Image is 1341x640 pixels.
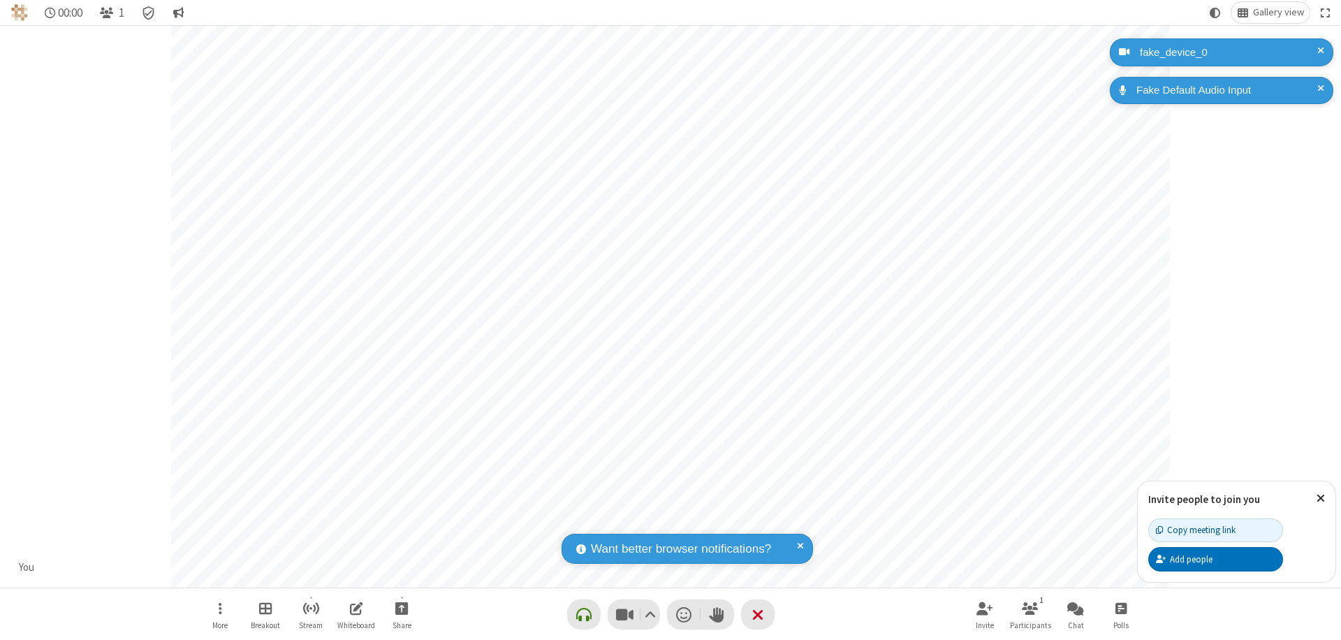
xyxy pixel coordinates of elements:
[1253,7,1304,18] span: Gallery view
[1113,621,1129,630] span: Polls
[1204,2,1226,23] button: Using system theme
[251,621,280,630] span: Breakout
[741,599,775,630] button: End or leave meeting
[608,599,660,630] button: Stop video (⌘+Shift+V)
[1306,481,1335,516] button: Close popover
[199,595,241,634] button: Open menu
[667,599,701,630] button: Send a reaction
[1100,595,1142,634] button: Open poll
[58,6,82,20] span: 00:00
[14,560,40,576] div: You
[1068,621,1084,630] span: Chat
[640,599,659,630] button: Video setting
[1036,594,1048,606] div: 1
[1148,518,1283,542] button: Copy meeting link
[167,2,189,23] button: Conversation
[976,621,994,630] span: Invite
[299,621,323,630] span: Stream
[1148,493,1260,506] label: Invite people to join you
[1231,2,1310,23] button: Change layout
[1009,595,1051,634] button: Open participant list
[335,595,377,634] button: Open shared whiteboard
[1131,82,1323,99] div: Fake Default Audio Input
[393,621,411,630] span: Share
[701,599,734,630] button: Raise hand
[1156,523,1236,537] div: Copy meeting link
[567,599,601,630] button: Connect your audio
[244,595,286,634] button: Manage Breakout Rooms
[119,6,124,20] span: 1
[1315,2,1336,23] button: Fullscreen
[212,621,228,630] span: More
[1135,45,1323,61] div: fake_device_0
[1055,595,1097,634] button: Open chat
[964,595,1006,634] button: Invite participants (⌘+Shift+I)
[290,595,332,634] button: Start streaming
[381,595,423,634] button: Start sharing
[94,2,130,23] button: Open participant list
[135,2,162,23] div: Meeting details Encryption enabled
[591,540,771,558] span: Want better browser notifications?
[1010,621,1051,630] span: Participants
[39,2,89,23] div: Timer
[1148,547,1283,571] button: Add people
[11,4,28,21] img: QA Selenium DO NOT DELETE OR CHANGE
[337,621,375,630] span: Whiteboard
